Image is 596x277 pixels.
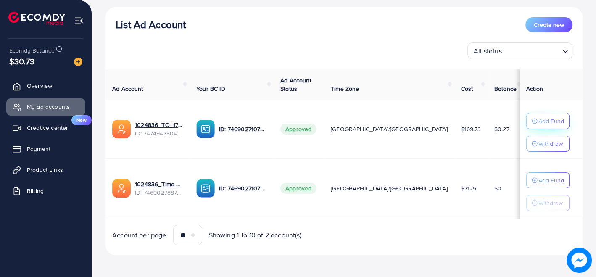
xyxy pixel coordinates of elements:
[280,183,316,194] span: Approved
[494,125,509,133] span: $0.27
[526,113,570,129] button: Add Fund
[135,121,183,129] a: 1024836_TQ_1740396927755
[27,103,70,111] span: My ad accounts
[135,188,183,197] span: ID: 7469027887354789905
[6,140,85,157] a: Payment
[112,179,131,198] img: ic-ads-acc.e4c84228.svg
[6,161,85,178] a: Product Links
[219,183,267,193] p: ID: 7469027107415490576
[538,116,564,126] p: Add Fund
[526,172,570,188] button: Add Fund
[461,84,473,93] span: Cost
[472,45,504,57] span: All status
[112,230,166,240] span: Account per page
[219,124,267,134] p: ID: 7469027107415490576
[112,120,131,138] img: ic-ads-acc.e4c84228.svg
[6,77,85,94] a: Overview
[494,184,501,193] span: $0
[27,124,68,132] span: Creative center
[6,182,85,199] a: Billing
[494,84,517,93] span: Balance
[27,82,52,90] span: Overview
[9,46,55,55] span: Ecomdy Balance
[74,16,84,26] img: menu
[331,184,448,193] span: [GEOGRAPHIC_DATA]/[GEOGRAPHIC_DATA]
[461,125,481,133] span: $169.73
[27,187,44,195] span: Billing
[196,84,225,93] span: Your BC ID
[8,12,65,25] img: logo
[461,184,477,193] span: $7125
[526,136,570,152] button: Withdraw
[27,145,50,153] span: Payment
[538,139,563,149] p: Withdraw
[534,21,564,29] span: Create new
[526,84,543,93] span: Action
[331,125,448,133] span: [GEOGRAPHIC_DATA]/[GEOGRAPHIC_DATA]
[27,166,63,174] span: Product Links
[9,55,34,67] span: $30.73
[538,175,564,185] p: Add Fund
[196,120,215,138] img: ic-ba-acc.ded83a64.svg
[112,84,143,93] span: Ad Account
[538,198,563,208] p: Withdraw
[135,180,183,188] a: 1024836_Time Quest ADM_1739018582569
[71,115,92,125] span: New
[6,98,85,115] a: My ad accounts
[6,119,85,136] a: Creative centerNew
[525,17,572,32] button: Create new
[135,180,183,197] div: <span class='underline'>1024836_Time Quest ADM_1739018582569</span></br>7469027887354789905
[526,195,570,211] button: Withdraw
[280,76,311,93] span: Ad Account Status
[331,84,359,93] span: Time Zone
[135,121,183,138] div: <span class='underline'>1024836_TQ_1740396927755</span></br>7474947804864823297
[280,124,316,135] span: Approved
[74,58,82,66] img: image
[467,42,572,59] div: Search for option
[567,248,592,273] img: image
[135,129,183,137] span: ID: 7474947804864823297
[209,230,302,240] span: Showing 1 To 10 of 2 account(s)
[116,18,186,31] h3: List Ad Account
[504,43,559,57] input: Search for option
[196,179,215,198] img: ic-ba-acc.ded83a64.svg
